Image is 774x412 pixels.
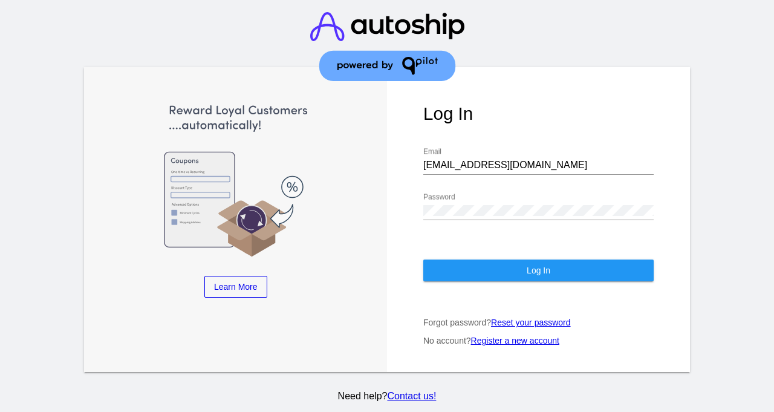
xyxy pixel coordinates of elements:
[471,336,559,345] a: Register a new account
[204,276,267,298] a: Learn More
[423,103,654,124] h1: Log In
[82,391,692,402] p: Need help?
[214,282,258,292] span: Learn More
[423,318,654,327] p: Forgot password?
[491,318,571,327] a: Reset your password
[423,336,654,345] p: No account?
[423,160,654,171] input: Email
[120,103,351,258] img: Apply Coupons Automatically to Scheduled Orders with QPilot
[527,266,550,275] span: Log In
[387,391,436,401] a: Contact us!
[423,260,654,281] button: Log In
